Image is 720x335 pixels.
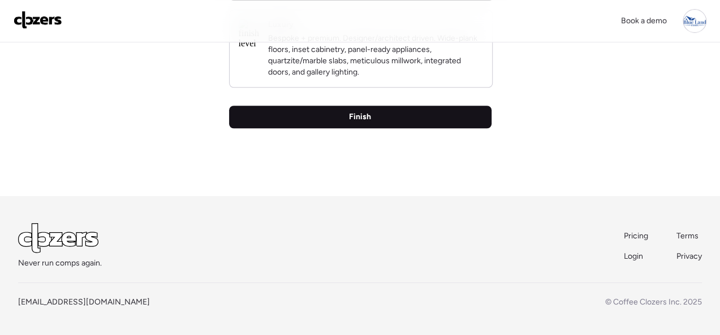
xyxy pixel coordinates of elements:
p: Bespoke + premium. Designer/architect driven. Wide-plank floors, inset cabinetry, panel-ready app... [268,33,483,78]
span: © Coffee Clozers Inc. 2025 [605,297,702,307]
a: [EMAIL_ADDRESS][DOMAIN_NAME] [18,297,150,307]
span: Book a demo [621,16,667,25]
span: Privacy [676,251,702,261]
span: Finish [349,111,371,123]
a: Login [624,251,649,262]
span: Never run comps again. [18,258,102,269]
span: Pricing [624,231,648,241]
a: Pricing [624,230,649,242]
a: Terms [676,230,702,242]
span: Login [624,251,643,261]
span: Terms [676,231,699,241]
img: Logo Light [18,223,98,253]
img: Logo [14,11,62,29]
a: Privacy [676,251,702,262]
